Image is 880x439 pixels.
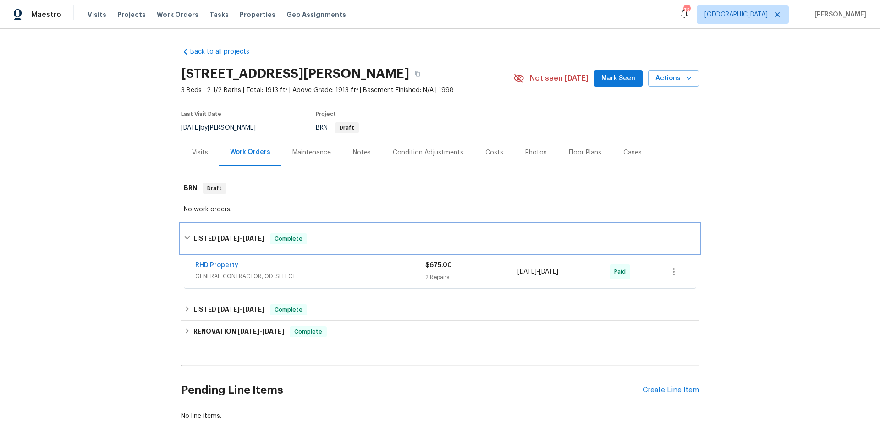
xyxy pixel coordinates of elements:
div: No work orders. [184,205,696,214]
span: Draft [203,184,225,193]
span: Properties [240,10,275,19]
span: Maestro [31,10,61,19]
span: [DATE] [181,125,200,131]
div: by [PERSON_NAME] [181,122,267,133]
span: Project [316,111,336,117]
div: Maintenance [292,148,331,157]
button: Actions [648,70,699,87]
span: Visits [88,10,106,19]
span: Paid [614,267,629,276]
span: Mark Seen [601,73,635,84]
span: [DATE] [517,269,537,275]
span: Geo Assignments [286,10,346,19]
span: - [237,328,284,335]
div: Floor Plans [569,148,601,157]
div: RENOVATION [DATE]-[DATE]Complete [181,321,699,343]
span: Projects [117,10,146,19]
div: LISTED [DATE]-[DATE]Complete [181,299,699,321]
div: 2 Repairs [425,273,517,282]
span: Last Visit Date [181,111,221,117]
a: Back to all projects [181,47,269,56]
span: [PERSON_NAME] [811,10,866,19]
span: - [218,306,264,313]
span: [DATE] [539,269,558,275]
span: [DATE] [218,306,240,313]
span: Actions [655,73,692,84]
h6: RENOVATION [193,326,284,337]
span: Complete [271,234,306,243]
span: Not seen [DATE] [530,74,588,83]
span: [GEOGRAPHIC_DATA] [704,10,768,19]
span: Draft [336,125,358,131]
div: BRN Draft [181,174,699,203]
span: GENERAL_CONTRACTOR, OD_SELECT [195,272,425,281]
h2: [STREET_ADDRESS][PERSON_NAME] [181,69,409,78]
div: Notes [353,148,371,157]
div: 13 [683,5,690,15]
span: Work Orders [157,10,198,19]
span: 3 Beds | 2 1/2 Baths | Total: 1913 ft² | Above Grade: 1913 ft² | Basement Finished: N/A | 1998 [181,86,513,95]
span: - [517,267,558,276]
div: Condition Adjustments [393,148,463,157]
span: - [218,235,264,241]
h6: LISTED [193,304,264,315]
span: $675.00 [425,262,452,269]
div: Work Orders [230,148,270,157]
h6: BRN [184,183,197,194]
div: Create Line Item [643,386,699,395]
span: BRN [316,125,359,131]
span: [DATE] [262,328,284,335]
span: [DATE] [242,306,264,313]
h2: Pending Line Items [181,369,643,412]
button: Mark Seen [594,70,643,87]
div: Cases [623,148,642,157]
span: [DATE] [218,235,240,241]
div: Visits [192,148,208,157]
span: Complete [291,327,326,336]
a: RHD Property [195,262,238,269]
span: [DATE] [237,328,259,335]
div: Costs [485,148,503,157]
div: LISTED [DATE]-[DATE]Complete [181,224,699,253]
span: Complete [271,305,306,314]
div: No line items. [181,412,699,421]
button: Copy Address [409,66,426,82]
h6: LISTED [193,233,264,244]
span: Tasks [209,11,229,18]
span: [DATE] [242,235,264,241]
div: Photos [525,148,547,157]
